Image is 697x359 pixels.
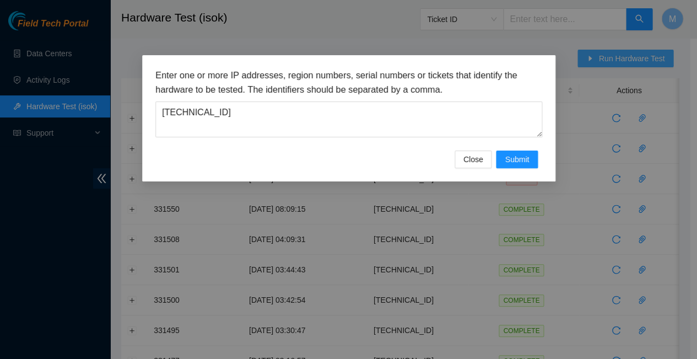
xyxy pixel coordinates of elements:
[463,153,483,165] span: Close
[505,153,529,165] span: Submit
[496,151,538,168] button: Submit
[155,68,542,97] h3: Enter one or more IP addresses, region numbers, serial numbers or tickets that identify the hardw...
[454,151,491,168] button: Close
[155,101,542,137] textarea: [TECHNICAL_ID]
